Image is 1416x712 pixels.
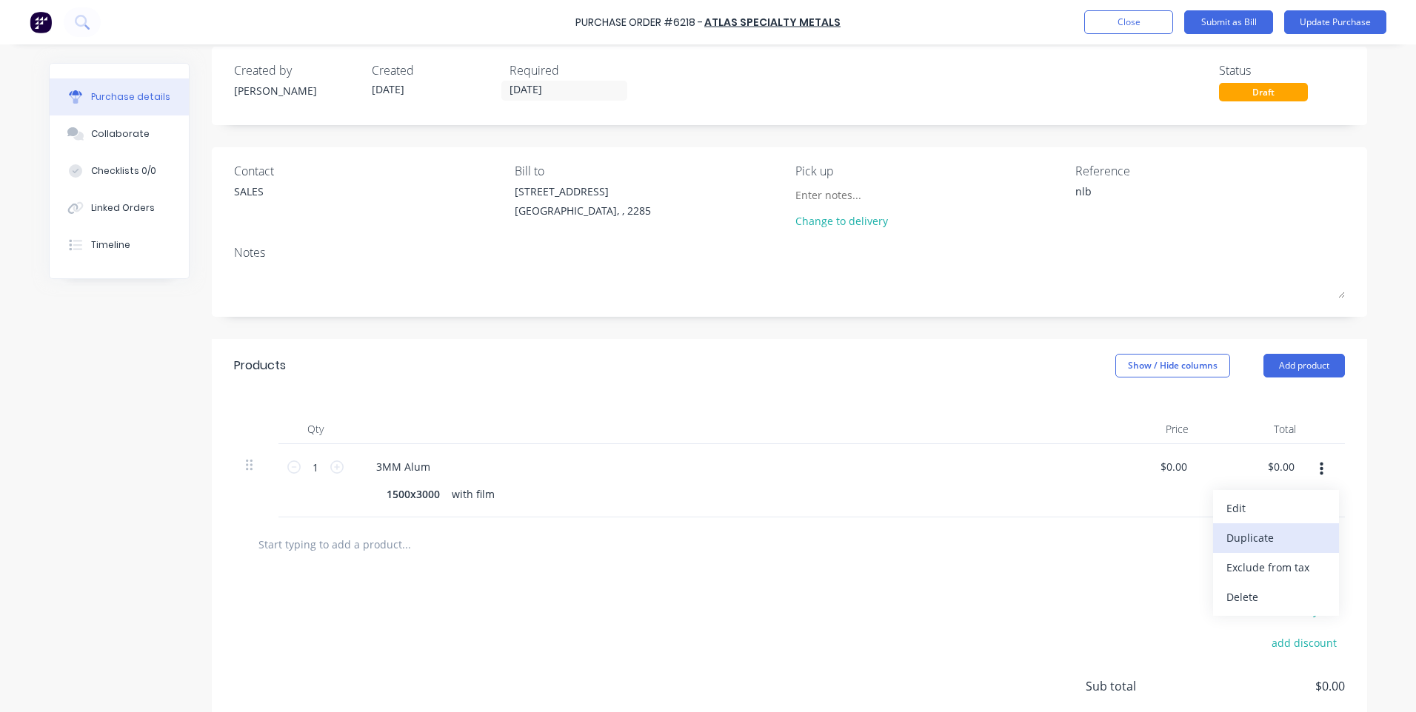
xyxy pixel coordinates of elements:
div: Price [1093,414,1200,444]
div: Pick up [795,162,1065,180]
div: Created by [234,61,360,79]
div: Purchase details [91,90,170,104]
button: Checklists 0/0 [50,152,189,189]
img: Factory [30,11,52,33]
div: Products [234,357,286,375]
button: Exclude from tax [1213,553,1339,582]
button: Submit as Bill [1184,10,1273,34]
button: Delete [1213,582,1339,612]
button: add discount [1263,633,1345,652]
div: Required [510,61,635,79]
div: Bill to [515,162,784,180]
div: Purchase Order #6218 - [575,15,703,30]
textarea: nlb [1075,184,1260,217]
div: Checklists 0/0 [91,164,156,178]
div: Change to delivery [795,213,930,229]
div: Total [1200,414,1308,444]
button: Linked Orders [50,189,189,226]
a: Atlas Specialty Metals [704,15,841,30]
div: Reference [1075,162,1345,180]
div: 1500x3000 [381,483,446,505]
div: Created [372,61,498,79]
div: [GEOGRAPHIC_DATA], , 2285 [515,203,651,218]
div: 3MM Alum [364,456,442,477]
input: Start typing to add a product... [258,529,554,559]
button: Update Purchase [1284,10,1386,34]
button: Close [1084,10,1173,34]
button: Purchase details [50,78,189,115]
div: Linked Orders [91,201,155,215]
span: $0.00 [1197,677,1345,695]
div: Timeline [91,238,130,252]
button: Add product [1263,354,1345,377]
button: Duplicate [1213,523,1339,553]
div: Status [1219,61,1345,79]
input: Enter notes... [795,184,930,206]
div: Qty [278,414,353,444]
button: Timeline [50,226,189,263]
div: with film [446,483,501,505]
div: [PERSON_NAME] [234,83,360,98]
div: Contact [234,162,504,180]
div: Collaborate [91,127,150,141]
div: Notes [234,244,1345,261]
span: Sub total [1086,677,1197,695]
button: Edit [1213,494,1339,523]
div: [STREET_ADDRESS] [515,184,651,199]
button: Show / Hide columns [1115,354,1230,377]
div: SALES [234,184,264,199]
button: Collaborate [50,115,189,152]
div: Draft [1219,83,1308,101]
